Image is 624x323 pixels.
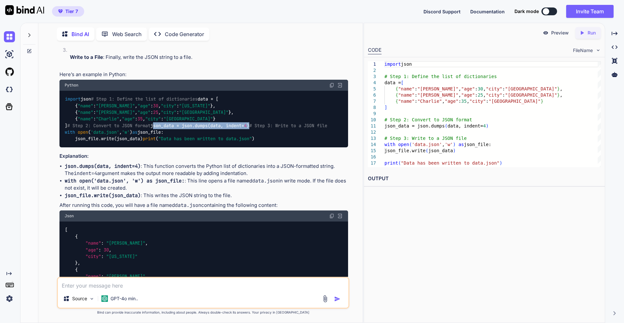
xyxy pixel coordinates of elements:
span: "[PERSON_NAME]" [96,109,135,115]
span: 4 [483,123,486,128]
span: , [442,99,445,104]
span: ] [384,105,387,110]
p: Run [588,30,596,36]
img: githubLight [4,66,15,77]
span: Discord Support [423,9,461,14]
span: 35 [461,99,467,104]
span: } [540,99,543,104]
span: , [78,260,80,266]
span: Documentation [470,9,505,14]
span: with [384,142,396,147]
span: "name" [398,99,415,104]
div: 11 [368,123,376,129]
span: : [101,240,104,246]
p: After running this code, you will have a file named containing the following content: [59,202,348,209]
span: : [502,92,505,98]
span: : [475,92,477,98]
span: : [101,253,104,259]
code: with open('data.json', 'w') as json_file: [65,178,185,184]
span: print [384,160,398,166]
p: Code Generator [165,30,204,38]
button: Invite Team [566,5,614,18]
span: as [132,129,137,135]
span: 4 [244,123,247,128]
span: , [458,86,461,91]
img: Open in Browser [337,82,343,88]
img: attachment [321,295,329,303]
span: { [75,234,78,239]
span: print [143,136,156,142]
li: : This writes the JSON string to the file. [65,192,348,199]
p: GPT-4o min.. [110,295,138,302]
div: 17 [368,160,376,166]
span: , [109,247,111,253]
span: "age" [461,92,475,98]
span: "age" [461,86,475,91]
span: "Charlie" [96,116,119,122]
h3: Explanation: [59,153,348,160]
div: CODE [368,47,382,54]
span: : [414,92,417,98]
div: 6 [368,92,376,98]
span: : [98,247,101,253]
span: # Step 2: Convert to JSON format [67,123,150,128]
span: json_file: [464,142,491,147]
span: 35 [137,116,143,122]
span: "age" [85,247,98,253]
span: , [145,273,148,279]
img: preview [543,30,549,36]
img: chat [4,31,15,42]
span: 30 [104,247,109,253]
span: open [78,129,88,135]
span: "[PERSON_NAME]" [106,240,145,246]
div: 2 [368,67,376,74]
img: chevron down [595,47,601,53]
span: "city" [85,253,101,259]
span: "age" [137,103,150,109]
div: 8 [368,104,376,111]
span: json_data = json.dumps [384,123,445,128]
li: : This function converts the Python list of dictionaries into a JSON-formatted string. The argume... [65,163,348,177]
p: Bind can provide inaccurate information, including about people. Always double-check its answers.... [57,310,349,315]
img: Bind AI [5,5,44,15]
span: data, indent= [448,123,483,128]
button: premiumTier 7 [52,6,84,17]
span: 30 [477,86,483,91]
span: , [145,240,148,246]
code: indent=4 [74,170,97,177]
strong: Write to a File [70,54,103,60]
span: 'data.json' [91,129,119,135]
div: 15 [368,148,376,154]
div: 10 [368,117,376,123]
span: 'w' [445,142,453,147]
span: "[PERSON_NAME]" [417,92,458,98]
span: : [502,86,505,91]
span: ( [409,142,412,147]
div: 12 [368,129,376,135]
img: ai-studio [4,49,15,60]
span: , [483,86,486,91]
span: Json [65,213,74,219]
div: 7 [368,98,376,104]
span: json_file.write [384,148,425,153]
span: 'w' [122,129,130,135]
span: , [442,142,445,147]
span: : [458,99,461,104]
span: } [557,92,560,98]
code: json.dumps(data, indent=4) [65,163,141,169]
img: GPT-4o mini [101,295,108,302]
span: [ [65,227,68,233]
span: "Data has been written to data.json" [158,136,252,142]
span: : [414,86,417,91]
span: , [458,92,461,98]
span: "age" [445,99,458,104]
span: "[GEOGRAPHIC_DATA]" [179,109,228,115]
span: open [398,142,409,147]
div: 9 [368,111,376,117]
span: "city" [161,103,176,109]
span: data = [384,80,401,85]
span: # Step 2: Convert to JSON format [384,117,472,122]
span: } [75,260,78,266]
p: Web Search [112,30,142,38]
span: # Step 3: Write to a JSON file [384,136,467,141]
